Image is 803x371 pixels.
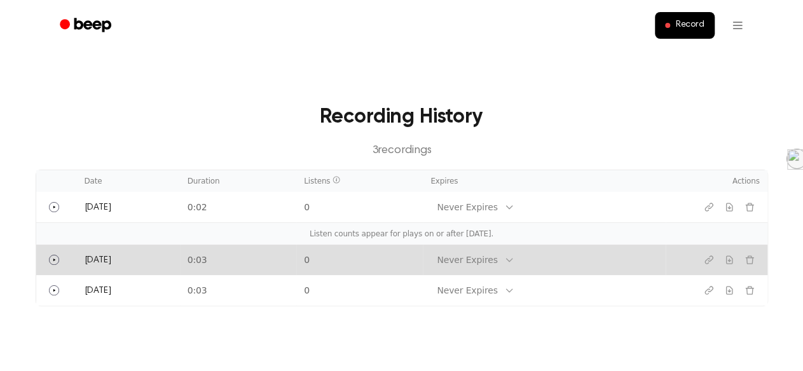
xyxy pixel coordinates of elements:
span: [DATE] [85,203,111,212]
button: Download recording [719,280,739,300]
button: Copy link [699,250,719,270]
button: Play [44,280,64,300]
button: Copy link [699,197,719,217]
button: Download recording [719,197,739,217]
p: 3 recording s [56,142,748,159]
span: [DATE] [85,256,111,265]
button: Play [44,197,64,217]
button: Open menu [722,10,753,41]
td: 0 [296,192,423,223]
span: Record [675,20,704,31]
th: Expires [423,170,665,192]
td: 0:03 [180,245,297,275]
td: Listen counts appear for plays on or after [DATE]. [36,223,767,245]
div: Never Expires [437,201,497,214]
span: Listen count reflects other listeners and records at most one play per listener per hour. It excl... [333,176,340,184]
button: Record [655,12,714,39]
button: Play [44,250,64,270]
button: Download recording [719,250,739,270]
td: 0 [296,275,423,306]
a: Beep [51,13,123,38]
td: 0:03 [180,275,297,306]
th: Duration [180,170,297,192]
button: Delete recording [739,280,760,300]
td: 0:02 [180,192,297,223]
h3: Recording History [56,102,748,132]
td: 0 [296,245,423,275]
div: Never Expires [437,284,497,297]
button: Copy link [699,280,719,300]
th: Date [77,170,180,192]
span: [DATE] [85,287,111,295]
div: Never Expires [437,253,497,267]
th: Listens [296,170,423,192]
button: Delete recording [739,197,760,217]
button: Delete recording [739,250,760,270]
th: Actions [666,170,767,192]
